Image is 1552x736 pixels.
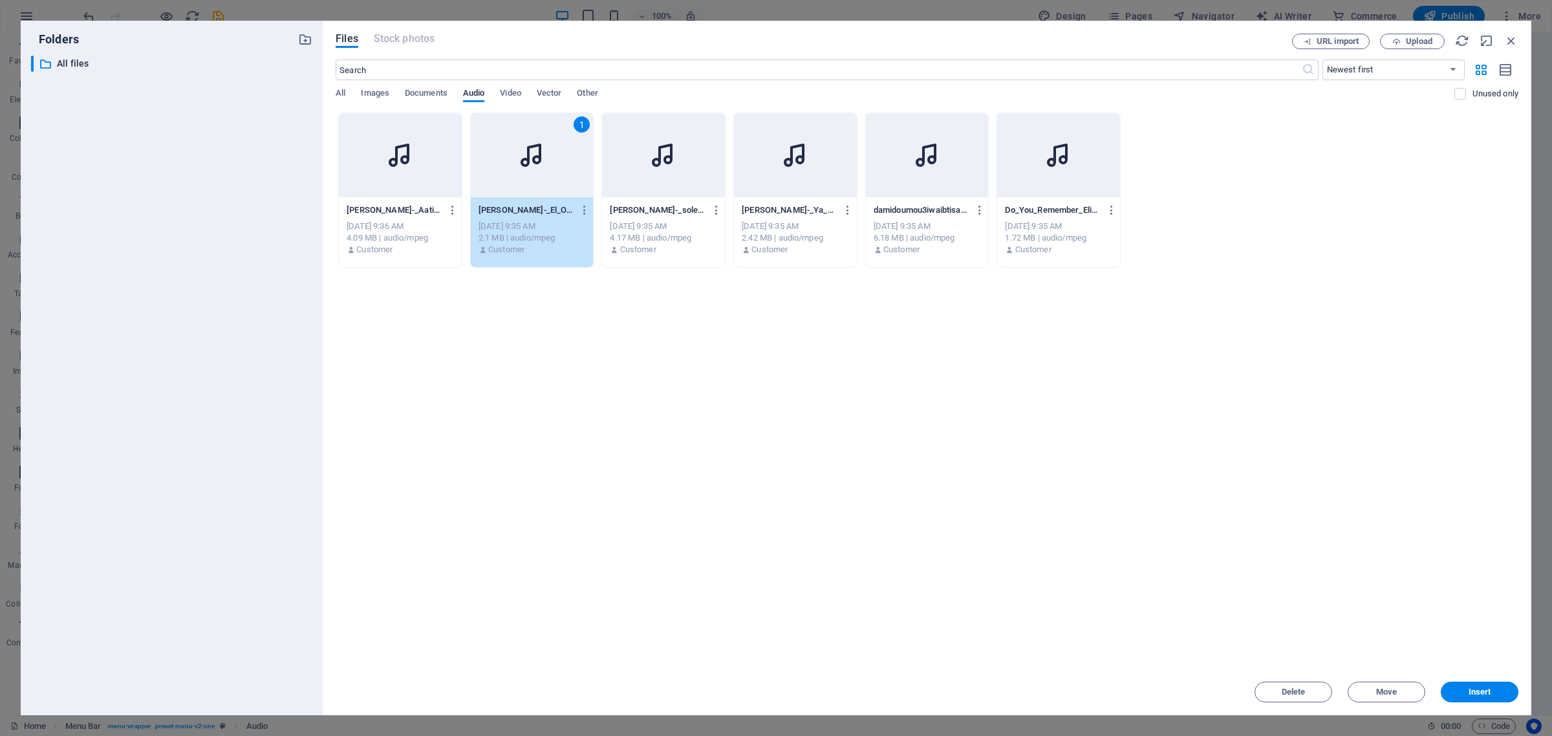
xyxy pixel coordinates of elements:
div: 2.42 MB | audio/mpeg [742,232,849,244]
span: Images [361,85,389,103]
p: Customer [883,244,920,255]
span: Upload [1406,38,1432,45]
p: Do_You_Remember_EliasRahbani-VGHI4Cpw1l4gxIIgXH8-yw.mp3 [1005,204,1100,216]
p: damidoumou3iwaibtisamaty-4va9PwZQlpLG2IlDZ190Ag.mp3 [874,204,969,216]
p: Customer [356,244,393,255]
i: Minimize [1480,34,1494,48]
span: Vector [537,85,562,103]
p: [PERSON_NAME]-_El_Oudha_El_Menseyyeh-9rmPlpHNqnSwB11cPDmjtA.mp3 [479,204,574,216]
i: Create new folder [298,32,312,47]
div: [DATE] 9:35 AM [874,221,981,232]
span: Delete [1282,688,1306,696]
div: [DATE] 9:36 AM [347,221,454,232]
p: [PERSON_NAME]-_Ya_Tayr_El_Werwar-ow0-DMKyV5bbDCt4Nzia3w.mp3 [742,204,837,216]
button: Insert [1441,682,1518,702]
div: 4.17 MB | audio/mpeg [610,232,717,244]
input: Search [336,60,1301,80]
div: 2.1 MB | audio/mpeg [479,232,586,244]
p: Folders [31,31,79,48]
button: Upload [1380,34,1445,49]
div: 6.18 MB | audio/mpeg [874,232,981,244]
p: Customer [751,244,788,255]
p: Customer [1015,244,1051,255]
p: Customer [488,244,524,255]
span: Documents [405,85,447,103]
div: 1 [574,116,590,133]
span: Other [577,85,598,103]
span: Files [336,31,358,47]
div: [DATE] 9:35 AM [610,221,717,232]
p: All files [57,56,288,71]
div: [DATE] 9:35 AM [479,221,586,232]
i: Reload [1455,34,1469,48]
p: Customer [620,244,656,255]
span: This file type is not supported by this element [374,31,435,47]
span: URL import [1317,38,1359,45]
span: Move [1376,688,1397,696]
span: Audio [463,85,484,103]
span: Insert [1469,688,1491,696]
div: [DATE] 9:35 AM [742,221,849,232]
p: [PERSON_NAME]-_Aatini_Annai-t84J4mf76pj_4svaitOjrg.mp3 [347,204,442,216]
div: 1.72 MB | audio/mpeg [1005,232,1112,244]
span: Video [500,85,521,103]
button: Delete [1255,682,1332,702]
i: Close [1504,34,1518,48]
span: All [336,85,345,103]
p: claude_ciari_-_solenzara-Q0hH4d6r5CtgU7ZL1bTJ7g.mp3 [610,204,705,216]
a: [PHONE_NUMBER] [169,34,769,60]
div: 4.09 MB | audio/mpeg [347,232,454,244]
p: Displays only files that are not in use on the website. Files added during this session can still... [1472,88,1518,100]
button: Move [1348,682,1425,702]
button: URL import [1292,34,1370,49]
div: [DATE] 9:35 AM [1005,221,1112,232]
div: ​ [31,56,34,72]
